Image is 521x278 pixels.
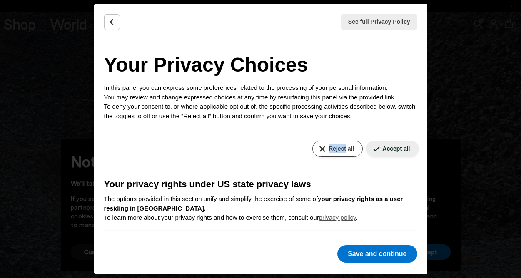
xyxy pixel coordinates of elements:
button: Save and continue [337,245,417,263]
p: The options provided in this section unify and simplify the exercise of some of To learn more abo... [104,194,417,223]
button: Accept all [366,141,419,157]
h2: Your Privacy Choices [104,50,417,80]
span: See full Privacy Policy [348,17,410,26]
button: See full Privacy Policy [341,14,417,30]
button: Reject all [312,141,363,157]
p: In this panel you can express some preferences related to the processing of your personal informa... [104,83,417,121]
b: your privacy rights as a user residing in [GEOGRAPHIC_DATA]. [104,195,403,212]
button: Back [104,14,120,30]
a: privacy policy [319,214,356,221]
h3: Your privacy rights under US state privacy laws [104,177,417,191]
